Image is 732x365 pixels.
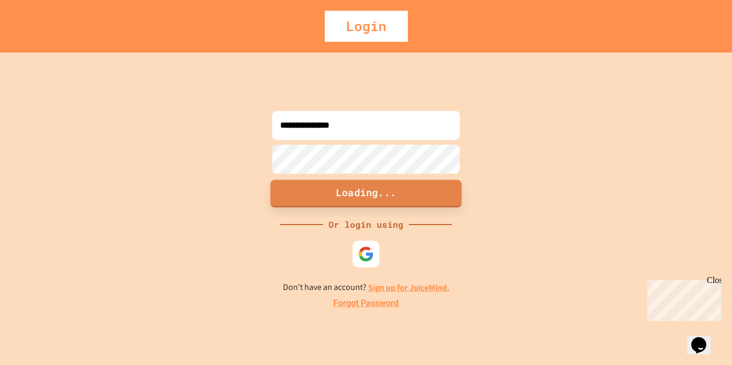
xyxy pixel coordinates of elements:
iframe: chat widget [687,322,721,354]
div: Or login using [323,218,409,231]
button: Loading... [271,180,462,207]
iframe: chat widget [643,275,721,321]
div: Chat with us now!Close [4,4,74,68]
a: Forgot Password [333,297,399,310]
p: Don't have an account? [283,281,450,294]
img: google-icon.svg [358,246,374,262]
a: Sign up for JuiceMind. [368,282,450,293]
div: Login [325,11,408,42]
